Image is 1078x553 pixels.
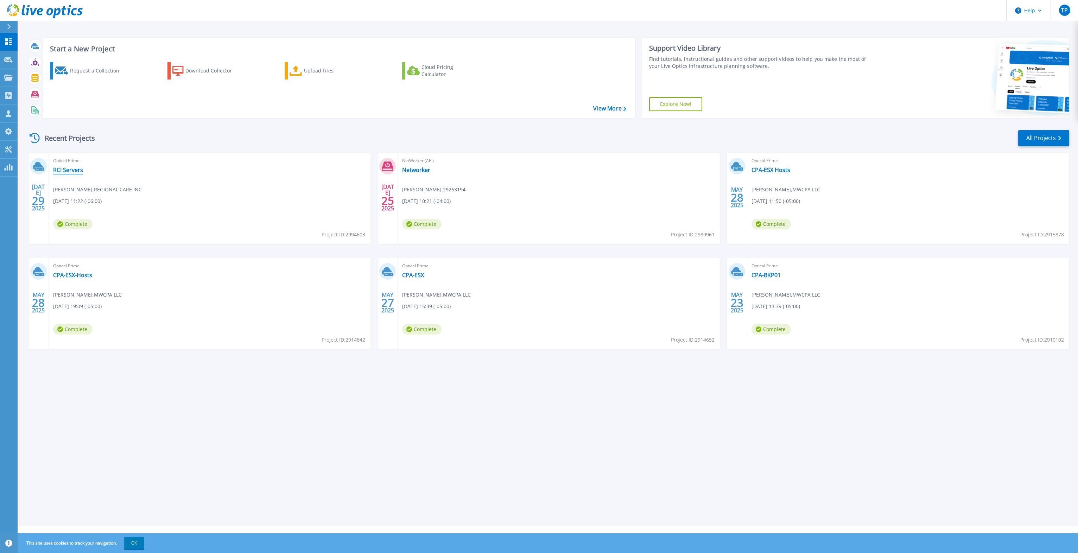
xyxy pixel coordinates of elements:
[381,300,394,306] span: 27
[402,324,442,335] span: Complete
[402,272,424,279] a: CPA-ESX
[381,185,394,210] div: [DATE] 2025
[32,300,45,306] span: 28
[381,290,394,316] div: MAY 2025
[731,300,743,306] span: 23
[285,62,363,80] a: Upload Files
[402,186,465,193] span: [PERSON_NAME] , 29263194
[402,219,442,229] span: Complete
[50,62,128,80] a: Request a Collection
[752,157,1065,165] span: Optical Prime
[671,336,715,344] span: Project ID: 2914652
[27,129,104,147] div: Recent Projects
[752,186,820,193] span: [PERSON_NAME] , MWCPA LLC
[402,291,471,299] span: [PERSON_NAME] , MWCPA LLC
[50,45,626,53] h3: Start a New Project
[752,219,791,229] span: Complete
[421,64,478,78] div: Cloud Pricing Calculator
[53,157,367,165] span: Optical Prime
[402,303,451,310] span: [DATE] 15:39 (-05:00)
[53,219,93,229] span: Complete
[752,262,1065,270] span: Optical Prime
[1061,7,1068,13] span: TP
[730,185,744,210] div: MAY 2025
[402,166,430,173] a: Networker
[1018,130,1069,146] a: All Projects
[752,291,820,299] span: [PERSON_NAME] , MWCPA LLC
[752,324,791,335] span: Complete
[752,272,781,279] a: CPA-BKP01
[32,185,45,210] div: [DATE] 2025
[53,262,367,270] span: Optical Prime
[32,198,45,204] span: 29
[53,197,102,205] span: [DATE] 11:22 (-06:00)
[731,195,743,201] span: 28
[53,272,92,279] a: CPA-ESX-Hosts
[671,231,715,239] span: Project ID: 2989961
[649,44,871,53] div: Support Video Library
[649,56,871,70] div: Find tutorials, instructional guides and other support videos to help you make the most of your L...
[32,290,45,316] div: MAY 2025
[593,105,626,112] a: View More
[304,64,360,78] div: Upload Files
[402,197,451,205] span: [DATE] 10:21 (-04:00)
[752,197,800,205] span: [DATE] 11:50 (-05:00)
[402,62,481,80] a: Cloud Pricing Calculator
[752,303,800,310] span: [DATE] 13:39 (-05:00)
[752,166,790,173] a: CPA-ESX Hosts
[402,262,716,270] span: Optical Prime
[322,336,365,344] span: Project ID: 2914842
[53,324,93,335] span: Complete
[19,537,144,549] span: This site uses cookies to track your navigation.
[322,231,365,239] span: Project ID: 2994603
[167,62,246,80] a: Download Collector
[53,291,122,299] span: [PERSON_NAME] , MWCPA LLC
[730,290,744,316] div: MAY 2025
[124,537,144,549] button: OK
[70,64,126,78] div: Request a Collection
[53,166,83,173] a: RCI Servers
[53,303,102,310] span: [DATE] 19:09 (-05:00)
[53,186,142,193] span: [PERSON_NAME] , REGIONAL CARE INC
[1020,336,1064,344] span: Project ID: 2910102
[185,64,242,78] div: Download Collector
[649,97,703,111] a: Explore Now!
[1020,231,1064,239] span: Project ID: 2915878
[402,157,716,165] span: NetWorker (API)
[381,198,394,204] span: 25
